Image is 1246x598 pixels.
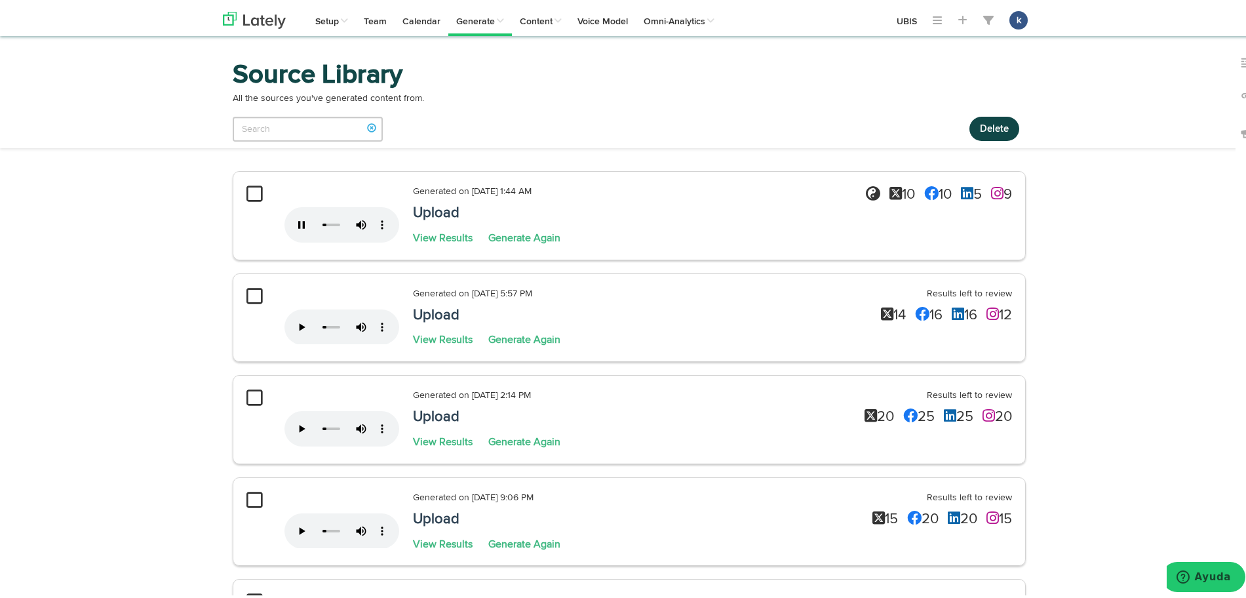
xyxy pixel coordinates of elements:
p: Results left to review [783,386,1012,399]
button: k [1009,8,1028,26]
a: View Results [413,332,473,342]
p: Results left to review [783,284,1012,297]
a: Generate Again [488,230,560,241]
span: 9 [986,184,1012,199]
a: View Results [413,230,473,241]
video: Your browser does not support HTML5 video. [284,182,399,239]
h3: Source Library [233,59,1026,89]
span: 12 [981,305,1012,319]
p: Generated on [DATE] 5:57 PM [413,284,769,297]
span: Upload [413,203,459,217]
span: 16 [910,305,943,319]
a: View Results [413,536,473,547]
video: Your browser does not support HTML5 video. [284,488,399,546]
span: Upload [413,509,459,523]
p: Generated on [DATE] 2:14 PM [413,386,769,399]
button: Delete [969,113,1019,138]
p: Generated on [DATE] 9:06 PM [413,488,769,501]
span: 15 [981,509,1012,523]
span: 25 [939,407,973,421]
span: 25 [898,407,935,421]
p: All the sources you've generated content from. [233,89,1026,102]
a: Generate Again [488,434,560,445]
img: logo_lately_bg_light.svg [223,9,286,26]
span: 20 [859,407,894,421]
a: Generate Again [488,332,560,342]
video: Your browser does not support HTML5 video. [284,386,399,443]
p: Results left to review [783,488,1012,501]
span: 20 [902,509,939,523]
span: 20 [943,509,977,523]
span: 10 [919,184,952,199]
span: 20 [977,407,1012,421]
video: Your browser does not support HTML5 video. [284,284,399,342]
span: 14 [876,305,906,319]
input: Search [233,113,383,138]
p: Generated on [DATE] 1:44 AM [413,182,769,195]
span: 5 [956,184,982,199]
span: Upload [413,407,459,421]
iframe: Abre un widget desde donde se puede obtener más información [1167,559,1245,591]
span: 10 [884,184,915,199]
span: 16 [946,305,977,319]
a: View Results [413,434,473,445]
span: 15 [867,509,898,523]
a: Generate Again [488,536,560,547]
span: Upload [413,305,459,319]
